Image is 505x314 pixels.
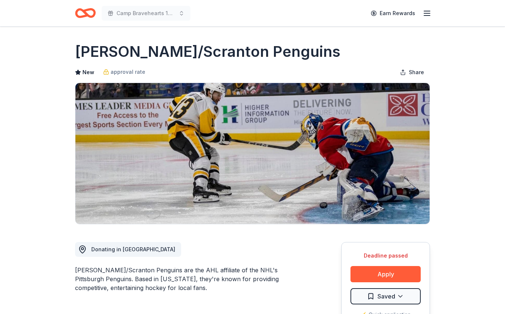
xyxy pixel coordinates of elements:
button: Share [394,65,430,80]
span: New [82,68,94,77]
div: Deadline passed [350,251,421,260]
span: approval rate [111,68,145,76]
a: Home [75,4,96,22]
a: approval rate [103,68,145,76]
img: Image for Wilkes-Barre/Scranton Penguins [75,83,430,224]
h1: [PERSON_NAME]/Scranton Penguins [75,41,340,62]
span: Camp Bravehearts 10th Annual Poconos Fundraiser [116,9,176,18]
button: Apply [350,266,421,282]
button: Camp Bravehearts 10th Annual Poconos Fundraiser [102,6,190,21]
span: Saved [377,291,395,301]
a: Earn Rewards [366,7,420,20]
button: Saved [350,288,421,304]
span: Share [409,68,424,77]
div: [PERSON_NAME]/Scranton Penguins are the AHL affiliate of the NHL's Pittsburgh Penguins. Based in ... [75,266,306,292]
span: Donating in [GEOGRAPHIC_DATA] [91,246,175,252]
